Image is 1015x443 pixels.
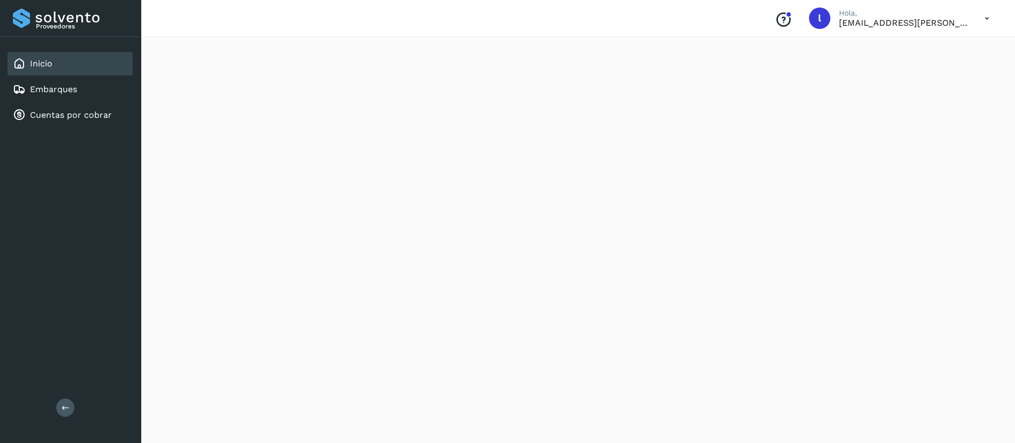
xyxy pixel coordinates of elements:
[36,22,128,30] p: Proveedores
[7,103,133,127] div: Cuentas por cobrar
[30,84,77,94] a: Embarques
[7,52,133,76] div: Inicio
[30,58,52,69] a: Inicio
[30,110,112,120] a: Cuentas por cobrar
[839,18,967,28] p: lauraamalia.castillo@xpertal.com
[7,78,133,101] div: Embarques
[839,9,967,18] p: Hola,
